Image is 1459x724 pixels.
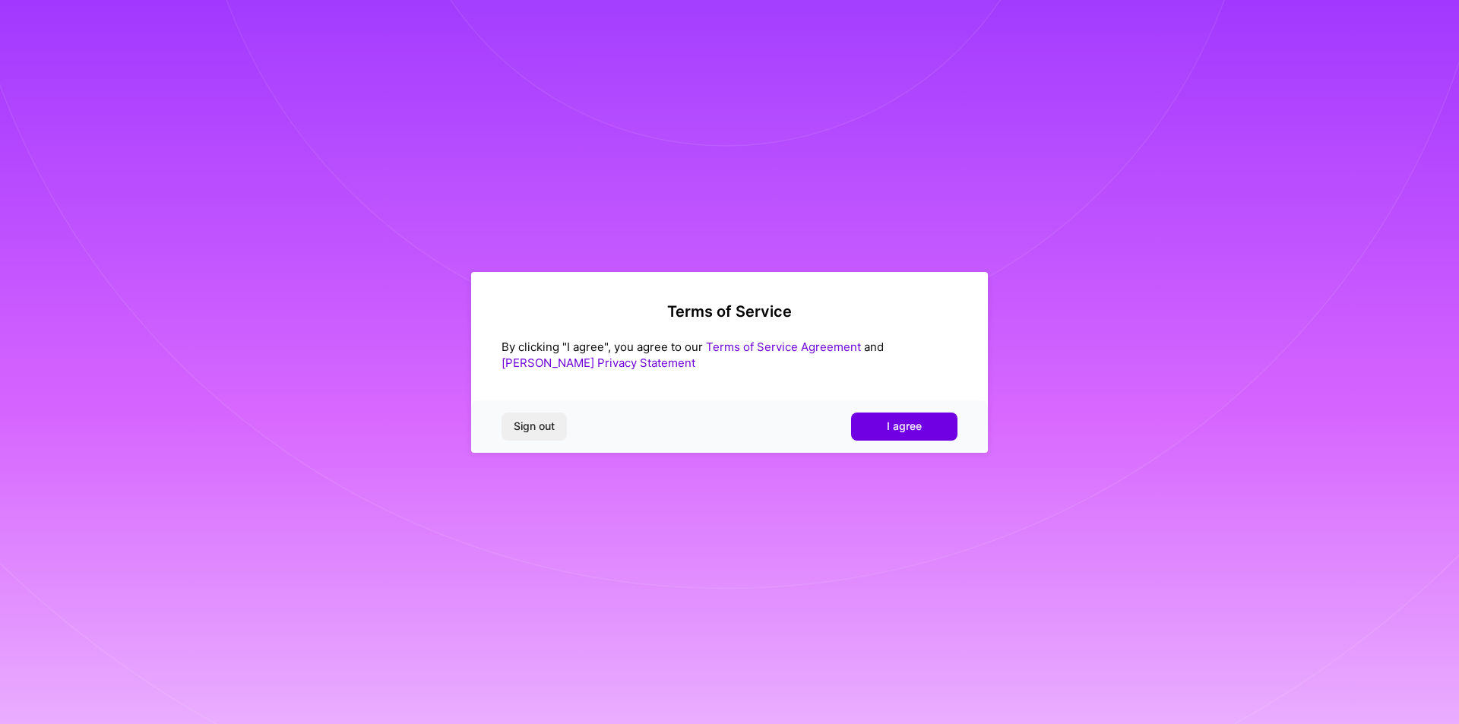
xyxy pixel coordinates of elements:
[502,302,957,321] h2: Terms of Service
[514,419,555,434] span: Sign out
[502,356,695,370] a: [PERSON_NAME] Privacy Statement
[502,413,567,440] button: Sign out
[706,340,861,354] a: Terms of Service Agreement
[502,339,957,371] div: By clicking "I agree", you agree to our and
[887,419,922,434] span: I agree
[851,413,957,440] button: I agree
